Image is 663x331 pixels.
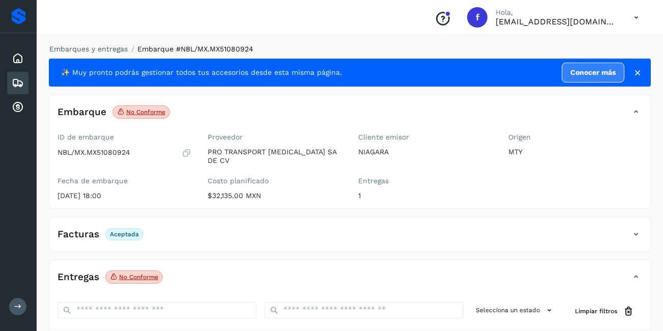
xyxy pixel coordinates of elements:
[57,148,130,157] p: NBL/MX.MX51080924
[49,226,650,251] div: FacturasAceptada
[61,67,342,78] span: ✨ Muy pronto podrás gestionar todos tus accesorios desde esta misma página.
[57,271,99,283] h4: Entregas
[7,72,28,94] div: Embarques
[110,231,139,238] p: Aceptada
[7,96,28,119] div: Cuentas por cobrar
[472,302,559,319] button: Selecciona un estado
[57,106,106,118] h4: Embarque
[49,268,650,294] div: EntregasNo conforme
[575,307,617,316] span: Limpiar filtros
[508,133,642,142] label: Origen
[208,191,341,200] p: $32,135.00 MXN
[358,148,492,156] p: NIAGARA
[496,17,618,26] p: facturacion@protransport.com.mx
[508,148,642,156] p: MTY
[49,45,128,53] a: Embarques y entregas
[126,108,165,116] p: No conforme
[358,191,492,200] p: 1
[49,44,651,54] nav: breadcrumb
[119,273,158,281] p: No conforme
[358,133,492,142] label: Cliente emisor
[57,177,191,185] label: Fecha de embarque
[7,47,28,70] div: Inicio
[208,148,341,165] p: PRO TRANSPORT [MEDICAL_DATA] SA DE CV
[567,302,642,321] button: Limpiar filtros
[208,133,341,142] label: Proveedor
[57,191,191,200] p: [DATE] 18:00
[49,103,650,129] div: EmbarqueNo conforme
[137,45,253,53] span: Embarque #NBL/MX.MX51080924
[208,177,341,185] label: Costo planificado
[562,63,624,82] a: Conocer más
[358,177,492,185] label: Entregas
[57,229,99,240] h4: Facturas
[57,133,191,142] label: ID de embarque
[496,8,618,17] p: Hola,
